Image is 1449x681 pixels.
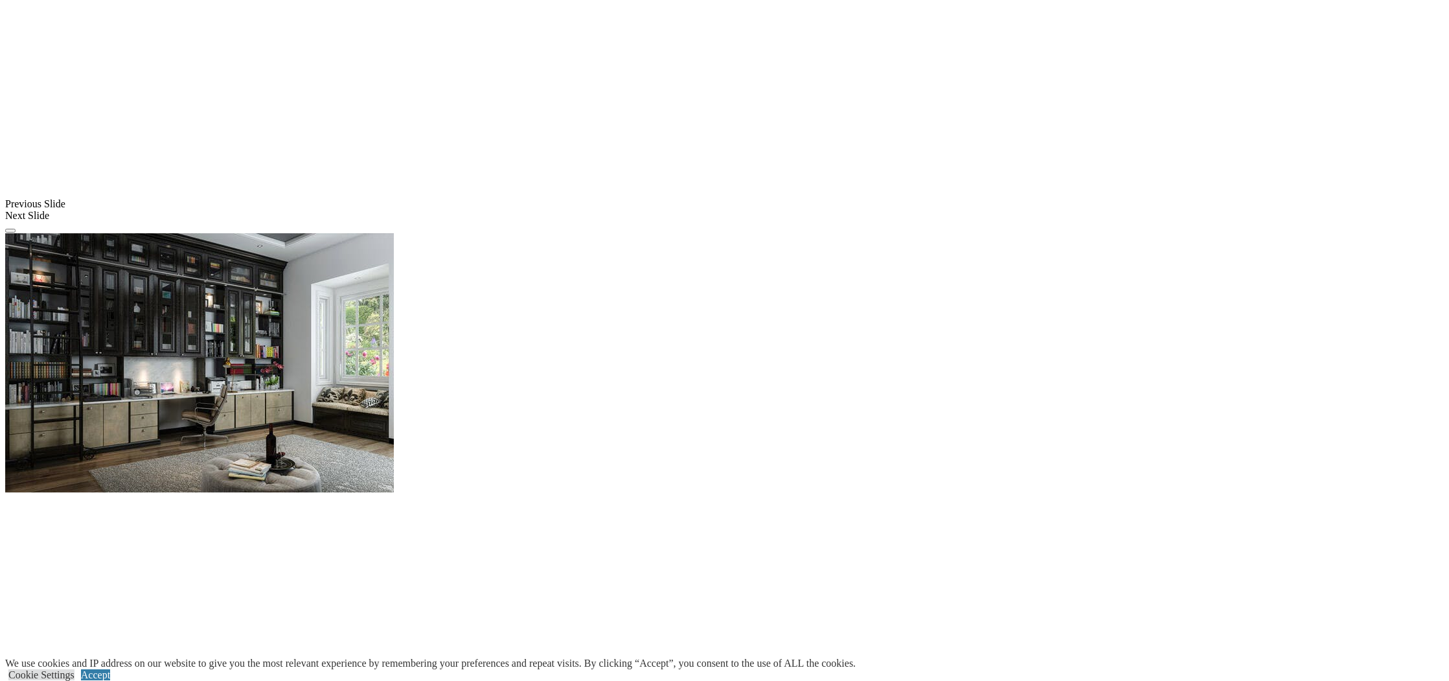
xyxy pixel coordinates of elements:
a: Accept [81,669,110,680]
a: Cookie Settings [8,669,74,680]
img: Banner for mobile view [5,233,394,492]
div: Next Slide [5,210,1444,222]
div: Previous Slide [5,198,1444,210]
div: We use cookies and IP address on our website to give you the most relevant experience by remember... [5,658,856,669]
button: Click here to pause slide show [5,229,16,233]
